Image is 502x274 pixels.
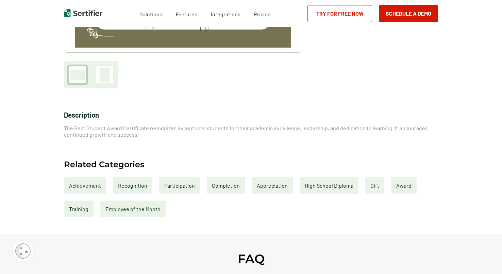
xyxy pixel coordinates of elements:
[300,177,358,194] a: High School Diploma
[64,125,428,138] span: The Best Student Award Certificate recognizes exceptional students for their academic excellence,...
[307,5,372,22] a: Try for Free Now
[64,201,94,217] a: Training
[100,201,166,217] a: Employee of the Month
[468,241,502,274] iframe: Chat Widget
[64,177,106,194] a: Achievement
[176,9,197,18] span: Features
[254,9,271,18] a: Pricing
[113,177,152,194] a: Recognition
[379,5,438,22] button: Schedule a Demo
[139,9,162,18] span: Solutions
[64,9,102,17] img: Sertifier | Digital Credentialing Platform
[15,243,31,259] img: Cookie Popup Icon
[254,11,271,17] span: Pricing
[64,160,144,169] h2: Related Categories
[365,177,384,194] a: Gift
[211,9,240,18] a: Integrations
[211,11,240,17] span: Integrations
[64,111,99,119] span: Description
[391,177,417,194] a: Award
[207,177,245,194] a: Completion
[252,177,293,194] a: Appreciation
[238,251,265,266] h2: FAQ
[159,177,200,194] a: Participation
